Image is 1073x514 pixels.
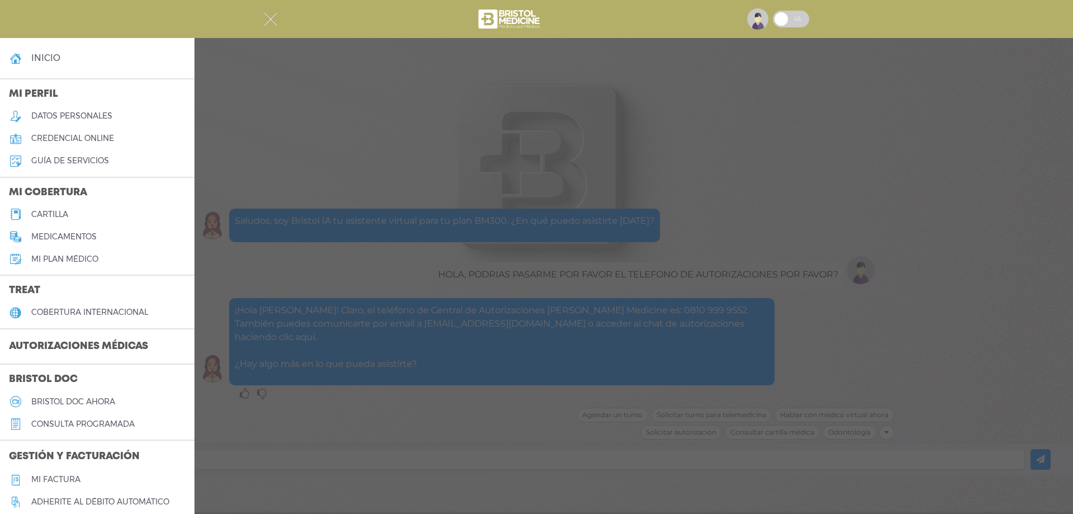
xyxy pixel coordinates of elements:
[31,210,68,219] h5: cartilla
[747,8,768,30] img: profile-placeholder.svg
[477,6,543,32] img: bristol-medicine-blanco.png
[31,232,97,242] h5: medicamentos
[264,12,278,26] img: Cober_menu-close-white.svg
[31,156,109,166] h5: guía de servicios
[31,419,135,429] h5: consulta programada
[31,497,169,507] h5: Adherite al débito automático
[31,475,80,484] h5: Mi factura
[31,111,112,121] h5: datos personales
[31,308,148,317] h5: cobertura internacional
[31,53,60,63] h4: inicio
[31,134,114,143] h5: credencial online
[31,397,115,407] h5: Bristol doc ahora
[31,254,98,264] h5: Mi plan médico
